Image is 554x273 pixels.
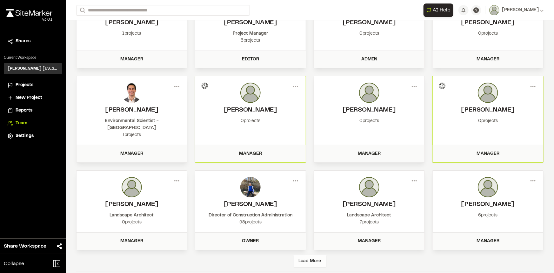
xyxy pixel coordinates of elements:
div: Director of Construction Administration [202,212,299,219]
div: Manager [80,56,183,63]
div: 0 projects [83,219,181,226]
p: Current Workspace [4,55,62,61]
div: Landscape Architect [83,212,181,219]
h2: Daniel Duffy [83,18,181,28]
div: 0 projects [320,118,418,125]
img: photo [240,177,261,197]
div: Manager [80,150,183,157]
button: Open AI Assistant [424,3,453,17]
span: Settings [16,133,34,140]
span: Projects [16,82,33,89]
div: Manager [199,150,302,157]
div: 0 projects [439,30,537,37]
div: Load More [294,255,326,267]
span: Reports [16,107,32,114]
a: Projects [8,82,58,89]
div: Manager [80,238,183,245]
img: photo [240,83,261,103]
button: Search [76,5,88,16]
div: Invitation Pending... [439,83,445,89]
a: Shares [8,38,58,45]
img: photo [359,83,379,103]
div: 0 projects [320,30,418,37]
h2: Kylee Elmore [439,18,537,28]
h2: Jennifer Tapia-Rios [320,18,418,28]
span: AI Help [433,6,451,14]
span: Shares [16,38,30,45]
span: Team [16,120,27,127]
div: Admin [318,56,421,63]
div: Manager [318,238,421,245]
div: Open AI Assistant [424,3,456,17]
h3: [PERSON_NAME] [US_STATE] [8,66,58,72]
h2: Jonathan Campbell [320,200,418,209]
img: photo [122,177,142,197]
span: New Project [16,94,42,101]
img: photo [122,83,142,103]
div: Environmental Scientist - [GEOGRAPHIC_DATA] [83,118,181,132]
span: Collapse [4,260,24,268]
a: Team [8,120,58,127]
h2: Troy Brennan [202,200,299,209]
div: 0 projects [439,118,537,125]
h2: Paul Freeland [202,106,299,115]
h2: Alex M Brown [83,106,181,115]
div: 7 projects [320,219,418,226]
a: New Project [8,94,58,101]
div: 98 projects [202,219,299,226]
img: photo [478,177,498,197]
h2: Kyle Schellhorn [320,106,418,115]
div: Manager [437,150,539,157]
div: 5 projects [202,37,299,44]
div: Manager [437,56,539,63]
div: 6 projects [439,212,537,219]
div: Manager [318,150,421,157]
img: photo [359,177,379,197]
button: [PERSON_NAME] [489,5,544,15]
div: 0 projects [202,118,299,125]
div: Project Manager [202,30,299,37]
div: 1 projects [83,132,181,139]
div: Invitation Pending... [202,83,208,89]
div: Editor [199,56,302,63]
img: photo [478,83,498,103]
span: [PERSON_NAME] [502,7,539,14]
img: User [489,5,499,15]
span: Share Workspace [4,242,46,250]
div: Manager [437,238,539,245]
h2: Samantha Steinkirchner [439,200,537,209]
h2: Alex [202,18,299,28]
a: Settings [8,133,58,140]
div: Oh geez...please don't... [6,17,52,23]
div: 1 projects [83,30,181,37]
div: Owner [199,238,302,245]
div: Landscape Architect [320,212,418,219]
h2: Andy Budke [439,106,537,115]
h2: Sean Kelly [83,200,181,209]
a: Reports [8,107,58,114]
img: rebrand.png [6,9,52,17]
